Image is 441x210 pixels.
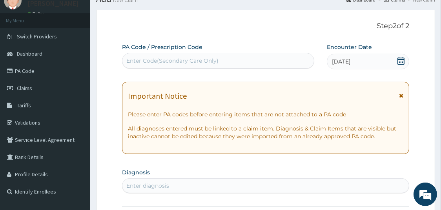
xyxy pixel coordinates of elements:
p: Step 2 of 2 [122,22,410,31]
div: Enter diagnosis [126,182,169,190]
div: Chat with us now [41,44,132,54]
span: Claims [17,85,32,92]
label: PA Code / Prescription Code [122,43,202,51]
p: Please enter PA codes before entering items that are not attached to a PA code [128,110,404,118]
h1: Important Notice [128,92,187,100]
span: [DATE] [332,58,350,65]
a: Online [27,11,46,16]
span: Tariffs [17,102,31,109]
textarea: Type your message and hit 'Enter' [4,133,149,160]
span: Switch Providers [17,33,57,40]
img: d_794563401_company_1708531726252_794563401 [15,39,32,59]
span: We're online! [46,58,108,137]
span: Dashboard [17,50,42,57]
div: Minimize live chat window [129,4,148,23]
p: All diagnoses entered must be linked to a claim item. Diagnosis & Claim Items that are visible bu... [128,125,404,140]
label: Encounter Date [327,43,372,51]
label: Diagnosis [122,168,150,176]
div: Enter Code(Secondary Care Only) [126,57,219,65]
